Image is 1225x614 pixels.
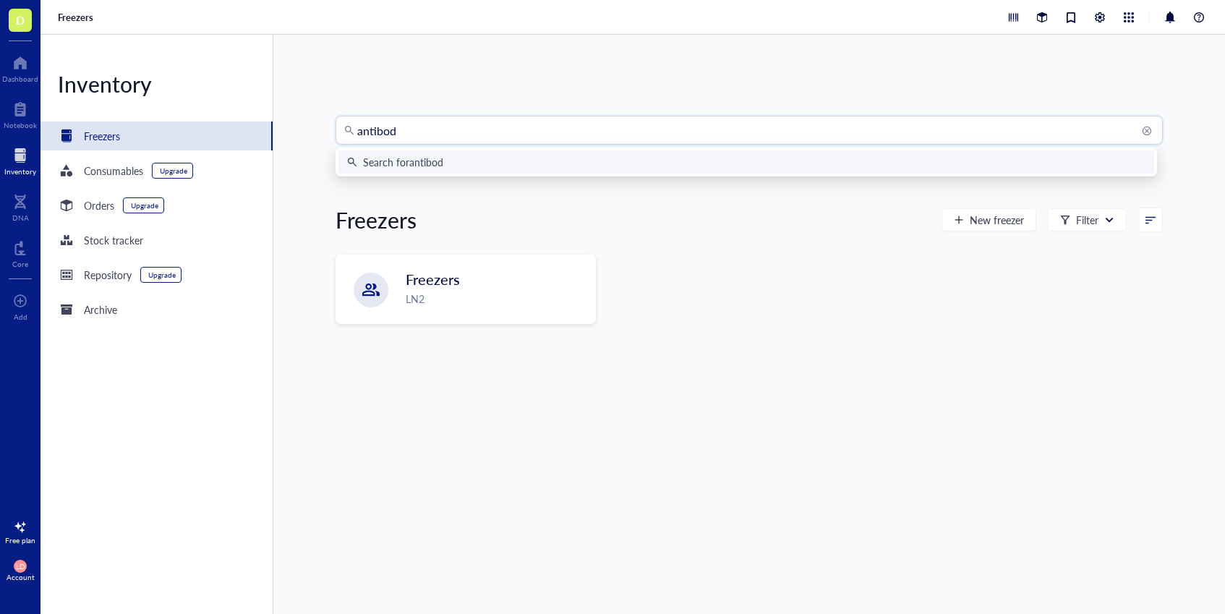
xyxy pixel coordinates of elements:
a: ConsumablesUpgrade [40,156,273,185]
div: Filter [1076,212,1098,228]
a: Core [12,236,28,268]
div: LN2 [406,291,586,307]
div: Upgrade [131,201,158,210]
div: Core [12,260,28,268]
div: Upgrade [148,270,176,279]
div: Freezers [336,205,417,234]
span: Freezers [406,269,460,289]
div: Free plan [5,536,35,545]
span: New freezer [970,214,1024,226]
a: Notebook [4,98,37,129]
div: Repository [84,267,132,283]
div: Inventory [40,69,273,98]
div: Consumables [84,163,143,179]
button: New freezer [942,208,1036,231]
div: Archive [84,302,117,317]
div: Inventory [4,167,36,176]
span: D [16,11,25,29]
div: Dashboard [2,74,38,83]
a: Archive [40,295,273,324]
a: DNA [12,190,29,222]
div: Notebook [4,121,37,129]
a: Stock tracker [40,226,273,255]
a: OrdersUpgrade [40,191,273,220]
a: Inventory [4,144,36,176]
div: Search for antibod [363,154,443,170]
div: Upgrade [160,166,187,175]
a: Dashboard [2,51,38,83]
a: Freezers [58,11,96,24]
div: Stock tracker [84,232,143,248]
div: DNA [12,213,29,222]
div: Freezers [84,128,120,144]
a: RepositoryUpgrade [40,260,273,289]
a: Freezers [40,121,273,150]
span: LD [16,562,25,571]
div: Account [7,573,35,581]
div: Orders [84,197,114,213]
div: Add [14,312,27,321]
